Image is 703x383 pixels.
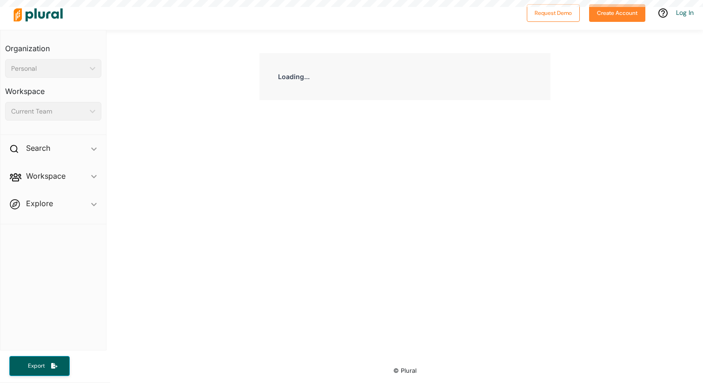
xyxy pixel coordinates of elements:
a: Log In [676,8,694,17]
div: Personal [11,64,86,74]
h3: Organization [5,35,101,55]
button: Export [9,356,70,376]
div: Current Team [11,107,86,116]
h2: Search [26,143,50,153]
small: © Plural [393,367,417,374]
span: Export [21,362,51,370]
button: Create Account [589,4,645,22]
button: Request Demo [527,4,580,22]
a: Create Account [589,7,645,17]
a: Request Demo [527,7,580,17]
h3: Workspace [5,78,101,98]
div: Loading... [259,53,550,100]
